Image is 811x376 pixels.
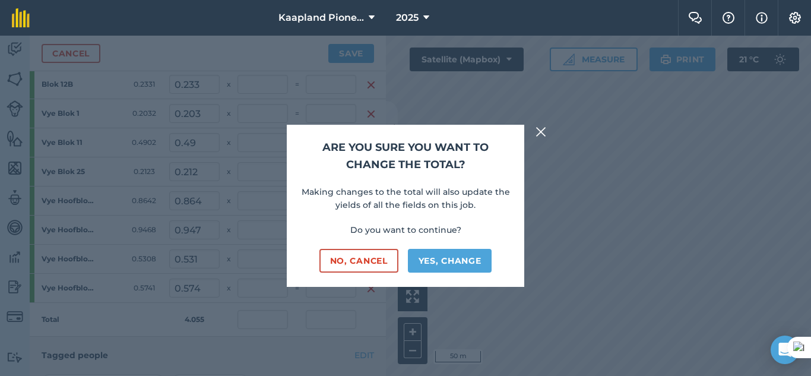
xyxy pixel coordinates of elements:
[408,249,492,273] button: Yes, change
[12,8,30,27] img: fieldmargin Logo
[721,12,736,24] img: A question mark icon
[536,125,546,139] img: svg+xml;base64,PHN2ZyB4bWxucz0iaHR0cDovL3d3dy53My5vcmcvMjAwMC9zdmciIHdpZHRoPSIyMiIgaGVpZ2h0PSIzMC...
[396,11,419,25] span: 2025
[278,11,364,25] span: Kaapland Pioneer
[301,223,510,236] p: Do you want to continue?
[688,12,702,24] img: Two speech bubbles overlapping with the left bubble in the forefront
[756,11,768,25] img: svg+xml;base64,PHN2ZyB4bWxucz0iaHR0cDovL3d3dy53My5vcmcvMjAwMC9zdmciIHdpZHRoPSIxNyIgaGVpZ2h0PSIxNy...
[788,12,802,24] img: A cog icon
[301,185,510,212] p: Making changes to the total will also update the yields of all the fields on this job.
[301,139,510,173] h2: Are you sure you want to change the total?
[771,336,799,364] div: Open Intercom Messenger
[319,249,398,273] button: No, cancel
